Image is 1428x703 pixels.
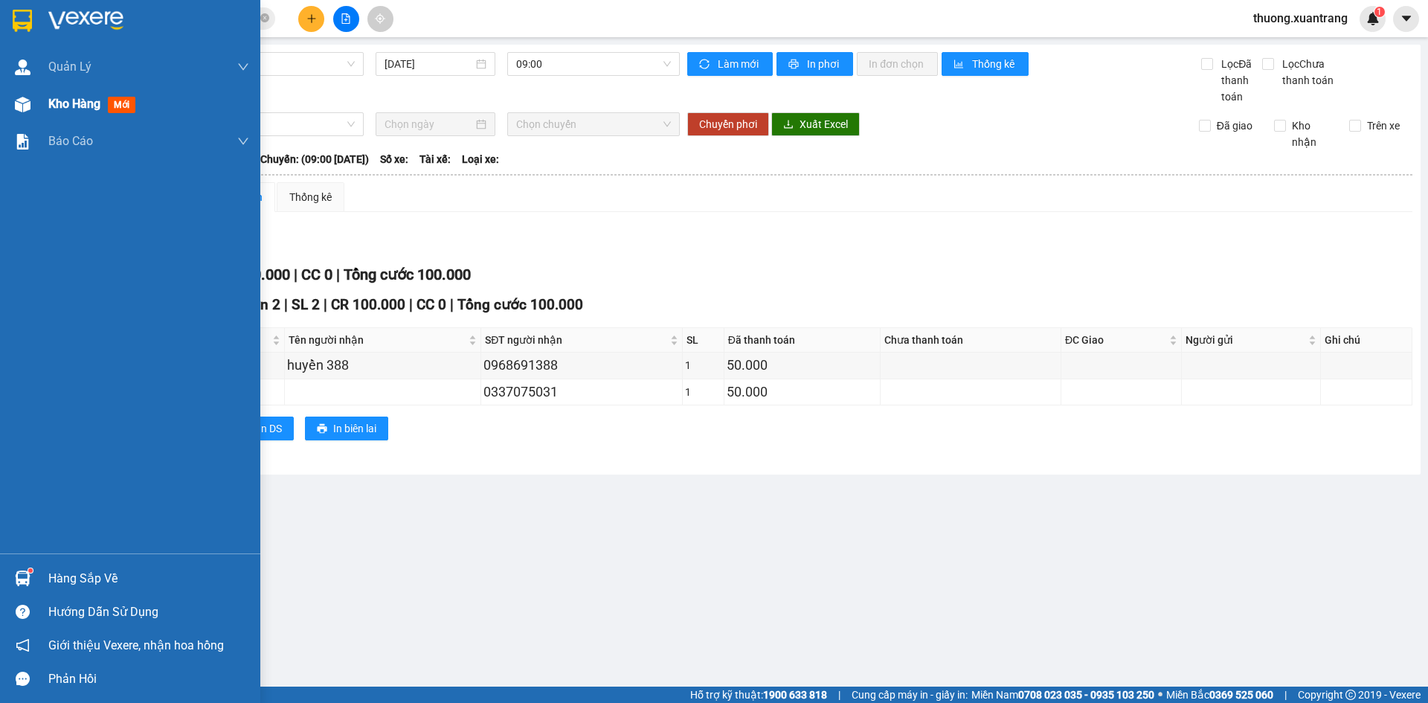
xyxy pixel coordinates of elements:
button: printerIn DS [230,417,294,440]
span: download [783,119,794,131]
span: Đã giao [1211,118,1258,134]
th: SL [683,328,724,353]
div: Phản hồi [48,668,249,690]
td: huyền 388 [285,353,481,379]
sup: 1 [1374,7,1385,17]
span: SL 2 [292,296,320,313]
input: 14/08/2025 [385,56,473,72]
span: | [284,296,288,313]
span: message [16,672,30,686]
span: | [838,687,840,703]
div: 50.000 [727,382,878,402]
span: Số xe: [380,151,408,167]
th: Chưa thanh toán [881,328,1061,353]
strong: 0369 525 060 [1209,689,1273,701]
button: printerIn phơi [776,52,853,76]
button: caret-down [1393,6,1419,32]
button: bar-chartThống kê [942,52,1029,76]
sup: 1 [28,568,33,573]
span: CC 0 [416,296,446,313]
span: Người gửi [1186,332,1305,348]
div: 0337075031 [483,382,679,402]
span: In biên lai [333,420,376,437]
button: aim [367,6,393,32]
div: 1 [685,357,721,373]
img: logo-vxr [13,10,32,32]
span: Quản Lý [48,57,91,76]
img: solution-icon [15,134,30,150]
img: warehouse-icon [15,97,30,112]
span: | [336,266,340,283]
img: warehouse-icon [15,60,30,75]
span: Tên người nhận [289,332,466,348]
span: Giới thiệu Vexere, nhận hoa hồng [48,636,224,655]
span: copyright [1345,690,1356,700]
input: Chọn ngày [385,116,473,132]
span: down [237,61,249,73]
td: 0968691388 [481,353,682,379]
span: plus [306,13,317,24]
img: warehouse-icon [15,571,30,586]
span: 09:00 [516,53,671,75]
th: Ghi chú [1321,328,1412,353]
button: In đơn chọn [857,52,938,76]
span: | [409,296,413,313]
span: file-add [341,13,351,24]
span: CR 100.000 [331,296,405,313]
th: Đã thanh toán [724,328,881,353]
span: printer [788,59,801,71]
span: | [450,296,454,313]
span: Đơn 2 [241,296,280,313]
span: In DS [258,420,282,437]
div: huyền 388 [287,355,478,376]
span: Chọn chuyến [516,113,671,135]
span: ⚪️ [1158,692,1162,698]
span: Báo cáo [48,132,93,150]
span: Xuất Excel [800,116,848,132]
span: Tài xế: [419,151,451,167]
div: 1 [685,384,721,400]
span: thuong.xuantrang [1241,9,1360,28]
span: | [324,296,327,313]
td: 0337075031 [481,379,682,405]
button: downloadXuất Excel [771,112,860,136]
span: | [1284,687,1287,703]
strong: 1900 633 818 [763,689,827,701]
span: question-circle [16,605,30,619]
span: Làm mới [718,56,761,72]
div: Hướng dẫn sử dụng [48,601,249,623]
span: notification [16,638,30,652]
span: Hỗ trợ kỹ thuật: [690,687,827,703]
span: down [237,135,249,147]
span: | [294,266,297,283]
span: CC 0 [301,266,332,283]
span: close-circle [260,12,269,26]
span: Lọc Chưa thanh toán [1276,56,1353,89]
div: 50.000 [727,355,878,376]
span: SĐT người nhận [485,332,666,348]
button: printerIn biên lai [305,417,388,440]
span: Chuyến: (09:00 [DATE]) [260,151,369,167]
span: close-circle [260,13,269,22]
span: Lọc Đã thanh toán [1215,56,1261,105]
div: Hàng sắp về [48,568,249,590]
span: mới [108,97,135,113]
button: Chuyển phơi [687,112,769,136]
button: syncLàm mới [687,52,773,76]
span: In phơi [807,56,841,72]
img: icon-new-feature [1366,12,1380,25]
span: Cung cấp máy in - giấy in: [852,687,968,703]
span: Tổng cước 100.000 [344,266,471,283]
span: Thống kê [972,56,1017,72]
strong: 0708 023 035 - 0935 103 250 [1018,689,1154,701]
span: Tổng cước 100.000 [457,296,583,313]
span: Kho hàng [48,97,100,111]
span: Kho nhận [1286,118,1338,150]
span: Loại xe: [462,151,499,167]
span: aim [375,13,385,24]
span: ĐC Giao [1065,332,1166,348]
span: printer [317,423,327,435]
span: 1 [1377,7,1382,17]
span: Miền Nam [971,687,1154,703]
span: Miền Bắc [1166,687,1273,703]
